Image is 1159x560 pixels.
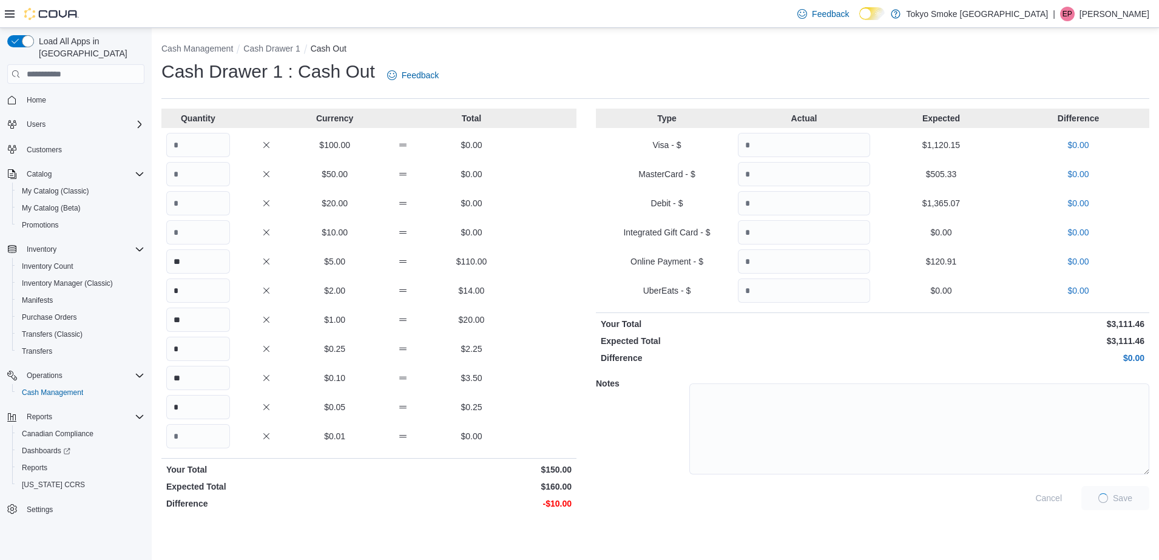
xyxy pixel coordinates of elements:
[22,186,89,196] span: My Catalog (Classic)
[371,464,572,476] p: $150.00
[303,343,367,355] p: $0.25
[12,425,149,442] button: Canadian Compliance
[402,69,439,81] span: Feedback
[166,112,230,124] p: Quantity
[875,285,1007,297] p: $0.00
[166,481,367,493] p: Expected Total
[17,327,144,342] span: Transfers (Classic)
[875,255,1007,268] p: $120.91
[17,427,98,441] a: Canadian Compliance
[440,168,504,180] p: $0.00
[875,112,1007,124] p: Expected
[161,59,375,84] h1: Cash Drawer 1 : Cash Out
[1012,285,1144,297] p: $0.00
[12,275,149,292] button: Inventory Manager (Classic)
[166,220,230,245] input: Quantity
[875,197,1007,209] p: $1,365.07
[166,278,230,303] input: Quantity
[22,203,81,213] span: My Catalog (Beta)
[17,259,144,274] span: Inventory Count
[17,276,118,291] a: Inventory Manager (Classic)
[601,139,733,151] p: Visa - $
[303,168,367,180] p: $50.00
[601,168,733,180] p: MasterCard - $
[17,184,94,198] a: My Catalog (Classic)
[17,293,58,308] a: Manifests
[738,133,870,157] input: Quantity
[17,218,144,232] span: Promotions
[22,502,144,517] span: Settings
[166,337,230,361] input: Quantity
[17,444,144,458] span: Dashboards
[17,293,144,308] span: Manifests
[303,401,367,413] p: $0.05
[22,143,67,157] a: Customers
[22,502,58,517] a: Settings
[1098,493,1108,503] span: Loading
[22,480,85,490] span: [US_STATE] CCRS
[17,310,82,325] a: Purchase Orders
[601,335,870,347] p: Expected Total
[738,278,870,303] input: Quantity
[22,167,144,181] span: Catalog
[27,412,52,422] span: Reports
[17,477,90,492] a: [US_STATE] CCRS
[22,278,113,288] span: Inventory Manager (Classic)
[738,191,870,215] input: Quantity
[17,477,144,492] span: Washington CCRS
[601,318,870,330] p: Your Total
[440,112,504,124] p: Total
[601,285,733,297] p: UberEats - $
[601,197,733,209] p: Debit - $
[22,295,53,305] span: Manifests
[27,371,63,380] span: Operations
[738,112,870,124] p: Actual
[303,430,367,442] p: $0.01
[311,44,346,53] button: Cash Out
[12,258,149,275] button: Inventory Count
[17,460,144,475] span: Reports
[12,343,149,360] button: Transfers
[440,401,504,413] p: $0.25
[596,371,687,396] h5: Notes
[875,335,1144,347] p: $3,111.46
[22,141,144,157] span: Customers
[22,463,47,473] span: Reports
[1060,7,1075,21] div: Eric Pacheco
[382,63,444,87] a: Feedback
[17,218,64,232] a: Promotions
[875,168,1007,180] p: $505.33
[12,309,149,326] button: Purchase Orders
[440,314,504,326] p: $20.00
[166,498,367,510] p: Difference
[17,344,57,359] a: Transfers
[12,442,149,459] a: Dashboards
[371,498,572,510] p: -$10.00
[17,201,144,215] span: My Catalog (Beta)
[907,7,1049,21] p: Tokyo Smoke [GEOGRAPHIC_DATA]
[303,197,367,209] p: $20.00
[166,133,230,157] input: Quantity
[1080,7,1149,21] p: [PERSON_NAME]
[738,220,870,245] input: Quantity
[1081,486,1149,510] button: LoadingSave
[1012,139,1144,151] p: $0.00
[22,261,73,271] span: Inventory Count
[17,344,144,359] span: Transfers
[22,410,57,424] button: Reports
[22,220,59,230] span: Promotions
[17,385,144,400] span: Cash Management
[601,255,733,268] p: Online Payment - $
[303,139,367,151] p: $100.00
[17,385,88,400] a: Cash Management
[22,368,67,383] button: Operations
[22,368,144,383] span: Operations
[22,388,83,397] span: Cash Management
[2,91,149,109] button: Home
[2,367,149,384] button: Operations
[1030,486,1067,510] button: Cancel
[27,169,52,179] span: Catalog
[440,343,504,355] p: $2.25
[1012,255,1144,268] p: $0.00
[1012,197,1144,209] p: $0.00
